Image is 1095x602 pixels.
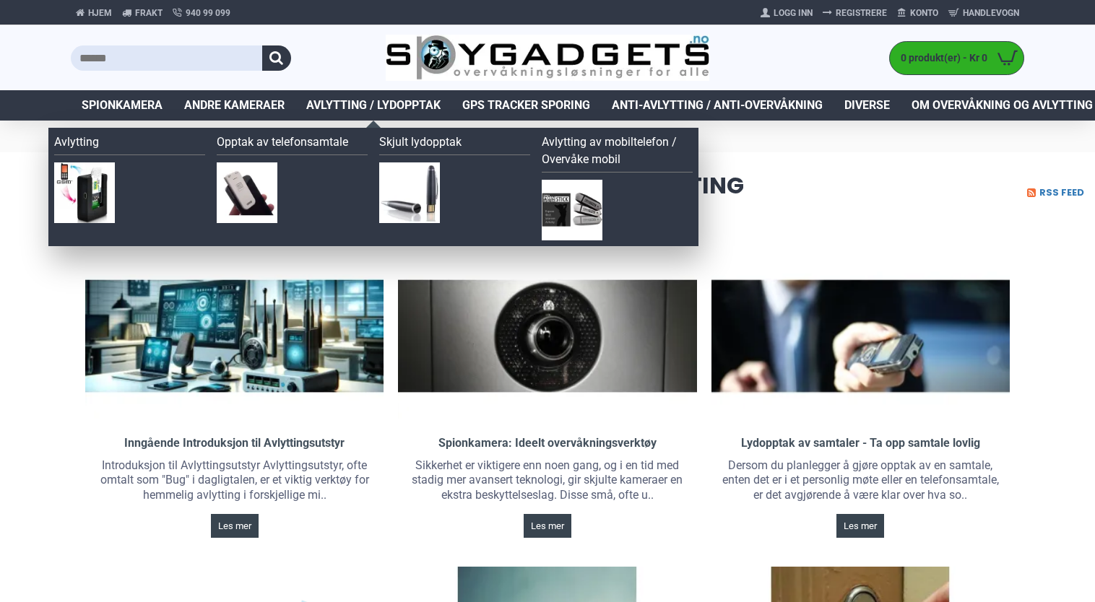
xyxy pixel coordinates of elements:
span: Les mer [531,521,564,531]
a: Opptak av telefonsamtale [217,134,368,155]
a: Handlevogn [943,1,1024,25]
span: Diverse [844,97,890,114]
span: GPS Tracker Sporing [462,97,590,114]
span: Frakt [135,6,163,19]
span: Les mer [218,521,251,531]
a: Les mer [211,514,259,538]
span: Konto [910,6,938,19]
span: Andre kameraer [184,97,285,114]
a: Konto [892,1,943,25]
a: Andre kameraer [173,90,295,121]
a: Spionkamera [71,90,173,121]
span: Handlevogn [963,6,1019,19]
img: Opptak av telefonsamtale [217,162,277,223]
span: 940 99 099 [186,6,230,19]
a: Skjult lydopptak [379,134,530,155]
div: Dersom du planlegger å gjøre opptak av en samtale, enten det er i et personlig møte eller en tele... [711,455,1010,507]
span: Avlytting / Lydopptak [306,97,441,114]
img: SpyGadgets.no [386,35,710,82]
a: Logg Inn [756,1,818,25]
img: Avlytting [54,162,115,223]
span: RSS Feed [1039,188,1084,197]
a: Les mer [524,514,571,538]
span: Les mer [844,521,877,531]
a: 0 produkt(er) - Kr 0 [890,42,1023,74]
a: Lydopptak av samtaler - Ta opp samtale lovlig [741,436,980,451]
a: Avlytting / Lydopptak [295,90,451,121]
a: Registrere [818,1,892,25]
span: Spionkamera [82,97,163,114]
a: Avlytting av mobiltelefon / Overvåke mobil [542,134,693,173]
span: Registrere [836,6,887,19]
span: Om overvåkning og avlytting [912,97,1093,114]
img: Skjult lydopptak [379,162,440,223]
img: Avlytting av mobiltelefon / Overvåke mobil [542,180,602,240]
a: GPS Tracker Sporing [451,90,601,121]
span: Logg Inn [774,6,813,19]
div: Sikkerhet er viktigere enn noen gang, og i en tid med stadig mer avansert teknologi, gir skjulte ... [398,455,696,507]
a: Inngående Introduksjon til Avlyttingsutstyr [124,436,345,451]
a: Anti-avlytting / Anti-overvåkning [601,90,834,121]
a: Avlytting [54,134,205,155]
a: Spionkamera: Ideelt overvåkningsverktøy [438,436,657,451]
span: Anti-avlytting / Anti-overvåkning [612,97,823,114]
span: Hjem [88,6,112,19]
a: Diverse [834,90,901,121]
a: RSS Feed [1027,188,1088,198]
a: Les mer [836,514,884,538]
div: Introduksjon til Avlyttingsutstyr Avlyttingsutstyr, ofte omtalt som "Bug" i dagligtalen, er et vi... [85,455,384,507]
span: 0 produkt(er) - Kr 0 [890,51,991,66]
